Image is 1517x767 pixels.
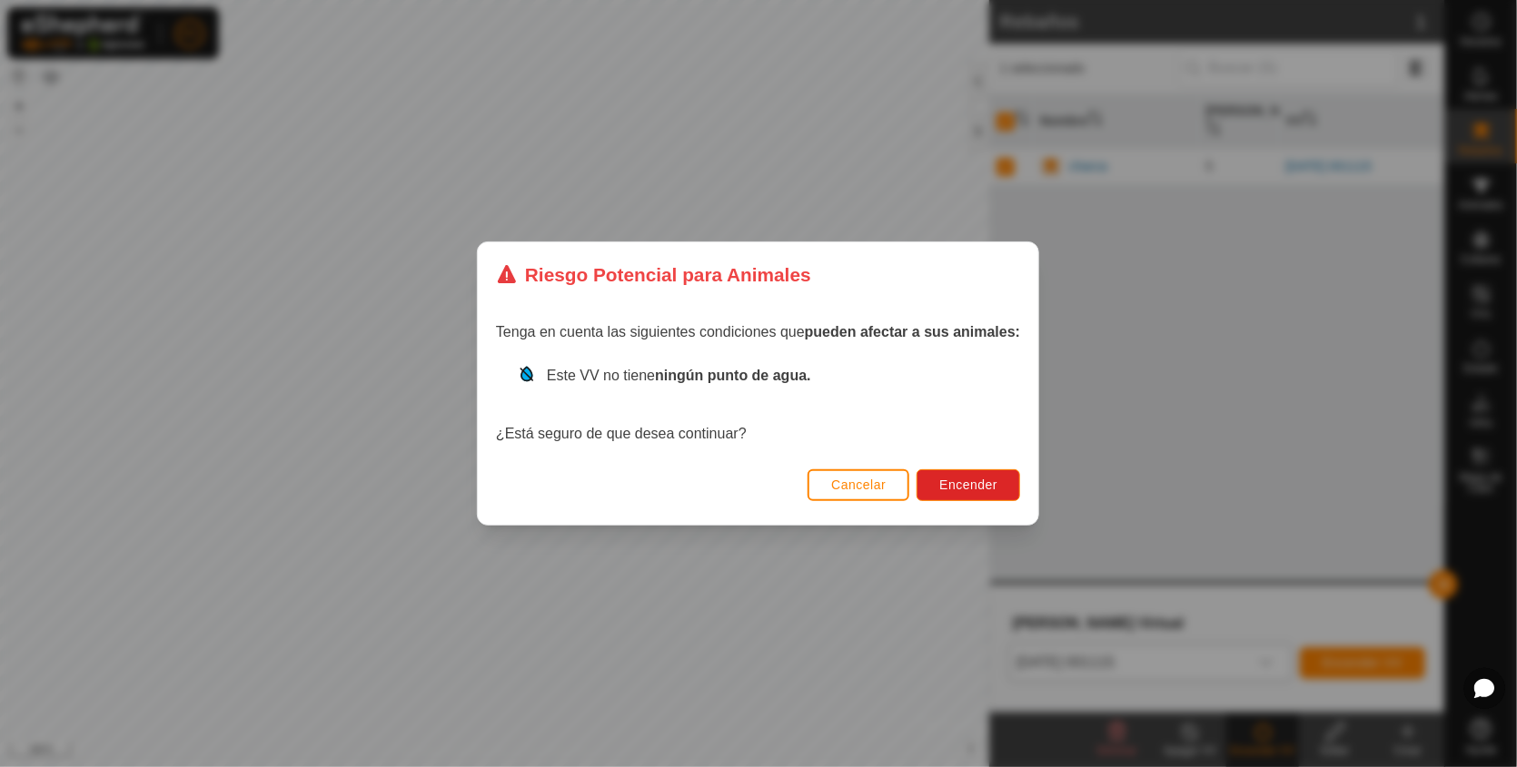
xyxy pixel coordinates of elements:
strong: ningún punto de agua. [656,368,812,383]
span: Este VV no tiene [547,368,811,383]
span: Cancelar [832,477,887,492]
strong: pueden afectar a sus animales: [805,324,1020,339]
div: ¿Está seguro de que desea continuar? [496,365,1020,445]
span: Tenga en cuenta las siguientes condiciones que [496,324,1020,339]
button: Encender [917,469,1021,501]
span: Encender [940,477,998,492]
button: Cancelar [808,469,910,501]
div: Riesgo Potencial para Animales [496,261,811,289]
